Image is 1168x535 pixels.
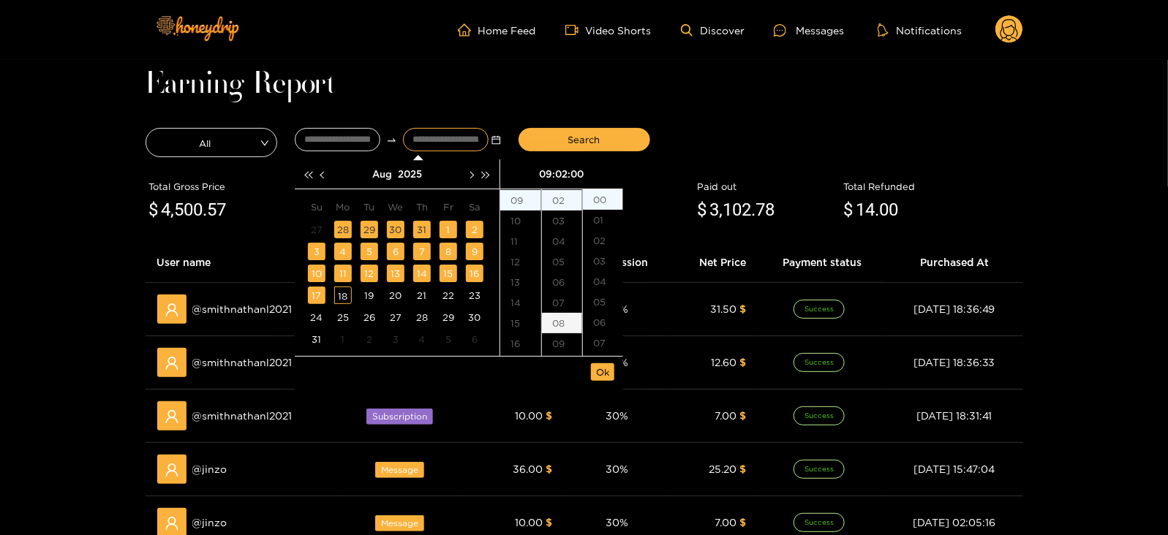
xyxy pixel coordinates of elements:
span: Subscription [366,409,433,425]
div: 4 [334,243,352,260]
span: [DATE] 15:47:04 [913,463,995,474]
div: 07 [542,292,582,313]
span: 36.00 [513,463,543,474]
span: .00 [875,200,899,220]
th: Fr [435,195,461,219]
td: 2025-07-29 [356,219,383,240]
td: 2025-09-02 [356,328,383,350]
span: $ [740,410,747,421]
button: Ok [591,363,614,381]
button: 2025 [398,159,422,189]
span: 12.60 [712,357,737,368]
div: 05 [542,251,582,272]
td: 2025-08-06 [383,240,409,262]
div: 28 [413,308,431,326]
td: 2025-08-11 [330,262,356,284]
td: 2025-09-06 [461,328,488,350]
div: 12 [500,251,541,272]
div: 08 [583,353,623,373]
td: 2025-08-03 [304,240,330,262]
td: 2025-08-13 [383,262,409,284]
div: Paid out [698,179,837,194]
td: 2025-09-03 [383,328,409,350]
div: 16 [466,265,483,282]
button: Aug [372,159,392,189]
th: Sa [461,195,488,219]
div: Total Gross Price [149,179,325,194]
div: 09 [542,333,582,354]
span: $ [740,463,747,474]
div: 04 [542,231,582,251]
td: 2025-07-28 [330,219,356,240]
div: 2 [361,330,378,348]
div: 31 [413,221,431,238]
div: 20 [387,287,404,304]
span: 10.00 [515,517,543,528]
span: All [146,132,276,153]
div: 00 [583,189,623,210]
td: 2025-08-23 [461,284,488,306]
span: 25.20 [709,463,737,474]
span: $ [546,517,552,528]
button: Notifications [873,23,966,37]
div: 5 [440,330,457,348]
td: 2025-08-05 [356,240,383,262]
span: 14 [856,200,875,220]
th: Th [409,195,435,219]
th: Net Price [671,243,758,283]
span: Ok [596,365,609,379]
td: 2025-08-16 [461,262,488,284]
td: 2025-08-22 [435,284,461,306]
span: Success [794,300,845,319]
td: 2025-08-19 [356,284,383,306]
td: 2025-07-31 [409,219,435,240]
h1: Earning Report [146,75,1023,95]
td: 2025-08-29 [435,306,461,328]
td: 2025-08-02 [461,219,488,240]
span: Message [375,462,424,478]
div: 10 [308,265,325,282]
div: 30 [466,308,483,326]
td: 2025-08-25 [330,306,356,328]
td: 2025-08-09 [461,240,488,262]
div: 7 [413,243,431,260]
td: 2025-08-07 [409,240,435,262]
div: 14 [500,292,541,313]
a: Home Feed [458,23,536,37]
td: 2025-07-30 [383,219,409,240]
td: 2025-08-21 [409,284,435,306]
span: 30 % [606,517,629,528]
span: home [458,23,478,37]
button: Search [519,128,650,151]
div: 22 [440,287,457,304]
div: 10 [500,210,541,231]
div: 03 [583,251,623,271]
div: 04 [583,271,623,292]
th: Tu [356,195,383,219]
span: 7.00 [715,517,737,528]
div: 29 [440,308,457,326]
span: Success [794,406,845,425]
td: 2025-09-04 [409,328,435,350]
span: user [165,463,179,477]
td: 2025-08-10 [304,262,330,284]
div: 6 [466,330,483,348]
td: 2025-08-31 [304,328,330,350]
div: 17 [308,287,325,304]
td: 2025-08-30 [461,306,488,328]
span: [DATE] 18:31:41 [916,410,992,421]
td: 2025-08-20 [383,284,409,306]
span: Search [568,132,600,147]
span: user [165,516,179,531]
div: 16 [500,333,541,354]
span: .78 [752,200,775,220]
td: 2025-09-01 [330,328,356,350]
span: $ [740,303,747,314]
div: 5 [361,243,378,260]
th: Payment status [758,243,886,283]
span: $ [546,410,552,421]
div: 2 [466,221,483,238]
span: user [165,409,179,424]
span: 4,500 [162,200,203,220]
div: 19 [361,287,378,304]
